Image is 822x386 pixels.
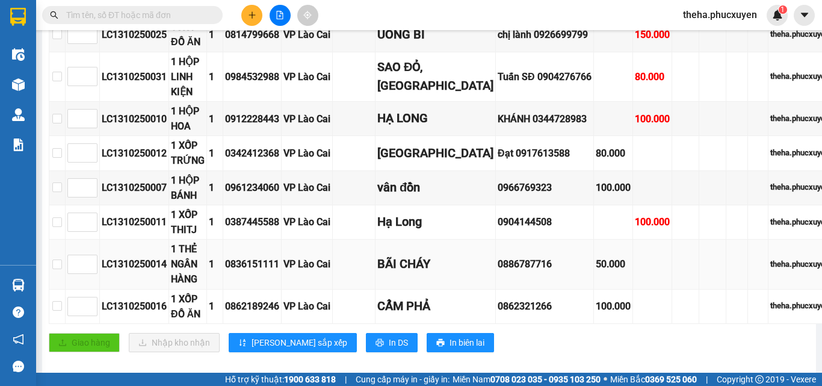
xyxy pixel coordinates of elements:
button: file-add [270,5,291,26]
td: VP Lào Cai [282,205,333,240]
span: Hỗ trợ kỹ thuật: [225,373,336,386]
td: VP Lào Cai [282,102,333,136]
td: VP Lào Cai [282,290,333,324]
div: 1 XỐP ĐỒ ĂN [171,19,205,49]
div: 0984532988 [225,69,279,84]
span: message [13,361,24,372]
div: 0886787716 [498,257,592,272]
span: theha.phucxuyen [673,7,767,22]
span: question-circle [13,307,24,318]
span: 1 [780,5,785,14]
span: printer [375,338,384,348]
div: 1 [209,180,221,195]
div: VP Lào Cai [283,27,330,42]
div: vân đồn [377,178,493,197]
img: logo-vxr [10,8,26,26]
div: 1 [209,214,221,229]
div: LC1310250016 [102,299,167,314]
div: 0836151111 [225,257,279,272]
td: VP Lào Cai [282,52,333,102]
td: VP Lào Cai [282,240,333,289]
img: warehouse-icon [12,48,25,61]
div: LC1310250031 [102,69,167,84]
div: LC1310250010 [102,111,167,126]
span: Miền Nam [453,373,601,386]
div: 0966769323 [498,180,592,195]
div: 0862189246 [225,299,279,314]
img: warehouse-icon [12,78,25,91]
div: 1 [209,111,221,126]
td: VP Lào Cai [282,171,333,205]
span: ⚪️ [604,377,607,382]
span: plus [248,11,256,19]
div: VP Lào Cai [283,180,330,195]
div: VP Lào Cai [283,69,330,84]
div: 80.000 [635,69,670,84]
button: caret-down [794,5,815,26]
div: 50.000 [596,257,631,272]
div: 1 [209,146,221,161]
button: downloadNhập kho nhận [129,333,220,352]
td: VP Lào Cai [282,17,333,52]
div: 0862321266 [498,299,592,314]
div: 100.000 [596,299,631,314]
div: SAO ĐỎ, [GEOGRAPHIC_DATA] [377,58,493,96]
img: icon-new-feature [772,10,783,20]
td: VP Lào Cai [282,136,333,170]
div: 1 HỘP BÁNH [171,173,205,203]
div: LC1310250011 [102,214,167,229]
div: 0814799668 [225,27,279,42]
span: sort-ascending [238,338,247,348]
button: uploadGiao hàng [49,333,120,352]
div: 1 [209,27,221,42]
div: 1 [209,257,221,272]
strong: 1900 633 818 [284,375,336,384]
span: [PERSON_NAME] sắp xếp [252,336,347,349]
div: 100.000 [596,180,631,195]
td: LC1310250016 [100,290,169,324]
div: 0387445588 [225,214,279,229]
div: VP Lào Cai [283,214,330,229]
span: Miền Bắc [610,373,697,386]
div: Hạ Long [377,213,493,231]
div: [GEOGRAPHIC_DATA] [377,144,493,163]
div: 1 XỐP TRỨNG [171,138,205,168]
button: plus [241,5,262,26]
td: LC1310250014 [100,240,169,289]
div: 100.000 [635,111,670,126]
div: 0342412368 [225,146,279,161]
div: HẠ LONG [377,109,493,128]
div: BÃI CHÁY [377,255,493,273]
div: UÔNG BÍ [377,25,493,44]
div: VP Lào Cai [283,146,330,161]
div: LC1310250012 [102,146,167,161]
span: In DS [389,336,408,349]
div: 1 THẺ NGÂN HÀNG [171,241,205,287]
td: LC1310250011 [100,205,169,240]
sup: 1 [779,5,787,14]
span: aim [303,11,312,19]
div: 1 [209,299,221,314]
span: printer [436,338,445,348]
img: warehouse-icon [12,279,25,291]
div: chị lành 0926699799 [498,27,592,42]
span: In biên lai [450,336,484,349]
div: 0912228443 [225,111,279,126]
span: Cung cấp máy in - giấy in: [356,373,450,386]
div: VP Lào Cai [283,111,330,126]
span: | [345,373,347,386]
div: 1 XỐP THITJ [171,207,205,237]
span: | [706,373,708,386]
strong: 0369 525 060 [645,375,697,384]
td: LC1310250025 [100,17,169,52]
div: KHÁNH 0344728983 [498,111,592,126]
div: Đạt 0917613588 [498,146,592,161]
div: 100.000 [635,214,670,229]
div: 1 [209,69,221,84]
div: 1 HỘP HOA [171,104,205,134]
div: 1 HỘP LINH KIỆN [171,54,205,99]
div: CẨM PHẢ [377,297,493,316]
td: LC1310250031 [100,52,169,102]
td: LC1310250012 [100,136,169,170]
button: sort-ascending[PERSON_NAME] sắp xếp [229,333,357,352]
